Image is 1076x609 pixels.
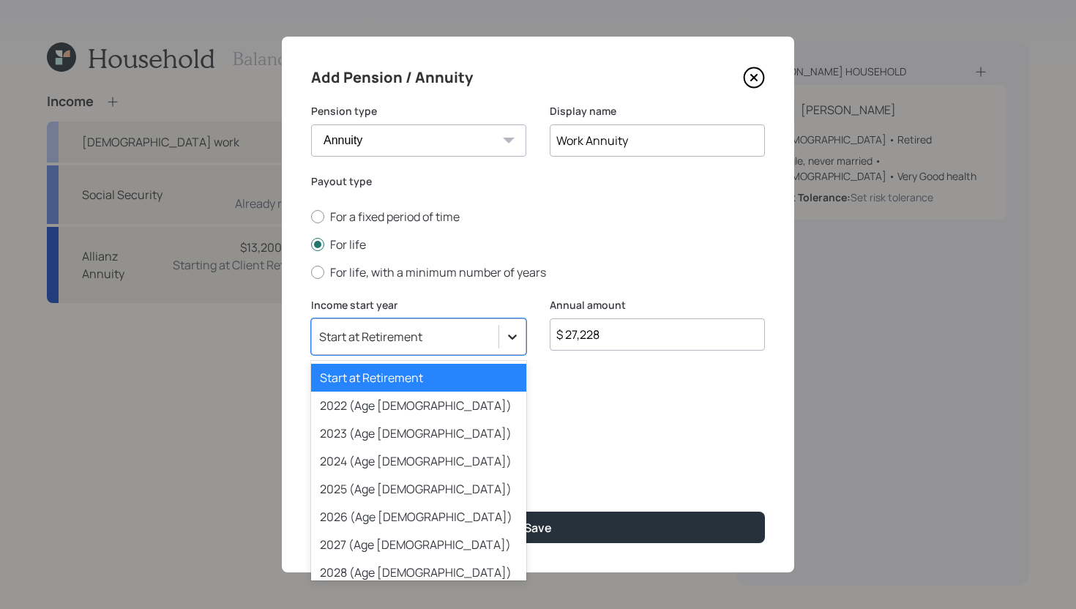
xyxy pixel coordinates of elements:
[311,236,765,253] label: For life
[550,104,765,119] label: Display name
[311,558,526,586] div: 2028 (Age [DEMOGRAPHIC_DATA])
[311,174,765,189] label: Payout type
[311,531,526,558] div: 2027 (Age [DEMOGRAPHIC_DATA])
[311,104,526,119] label: Pension type
[311,364,526,392] div: Start at Retirement
[311,298,526,313] label: Income start year
[319,329,422,345] div: Start at Retirement
[311,475,526,503] div: 2025 (Age [DEMOGRAPHIC_DATA])
[311,66,473,89] h4: Add Pension / Annuity
[311,512,765,543] button: Save
[524,520,552,536] div: Save
[311,264,765,280] label: For life, with a minimum number of years
[311,503,526,531] div: 2026 (Age [DEMOGRAPHIC_DATA])
[311,392,526,419] div: 2022 (Age [DEMOGRAPHIC_DATA])
[550,298,765,313] label: Annual amount
[311,209,765,225] label: For a fixed period of time
[311,419,526,447] div: 2023 (Age [DEMOGRAPHIC_DATA])
[311,447,526,475] div: 2024 (Age [DEMOGRAPHIC_DATA])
